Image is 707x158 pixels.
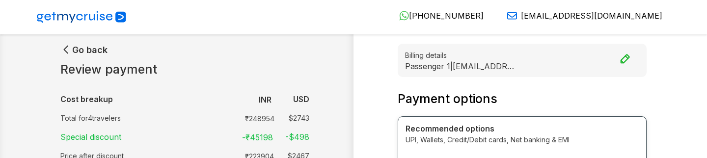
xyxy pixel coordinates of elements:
h1: Review payment [60,62,309,77]
span: [PHONE_NUMBER] [409,11,484,21]
img: Email [507,11,517,21]
td: ₹ 248954 [241,111,278,125]
td: : [222,109,227,127]
td: Total for 4 travelers [60,109,222,127]
h4: Recommended options [406,124,639,133]
a: [PHONE_NUMBER] [391,11,484,21]
small: Billing details [405,50,639,60]
p: UPI, Wallets, Credit/Debit cards, Net banking & EMI [406,134,639,145]
p: Passenger 1 | [EMAIL_ADDRESS][DOMAIN_NAME] [405,61,518,71]
td: : [222,89,227,109]
td: : [222,127,227,147]
b: USD [293,94,309,104]
td: $ 2743 [278,111,309,125]
strong: -$ 498 [285,132,309,142]
h3: Payment options [398,92,647,106]
span: [EMAIL_ADDRESS][DOMAIN_NAME] [521,11,662,21]
strong: Special discount [60,132,121,142]
button: Go back [60,44,108,55]
strong: -₹ 45198 [242,132,273,142]
a: [EMAIL_ADDRESS][DOMAIN_NAME] [499,11,662,21]
b: Cost breakup [60,94,113,104]
img: WhatsApp [399,11,409,21]
b: INR [259,95,272,105]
